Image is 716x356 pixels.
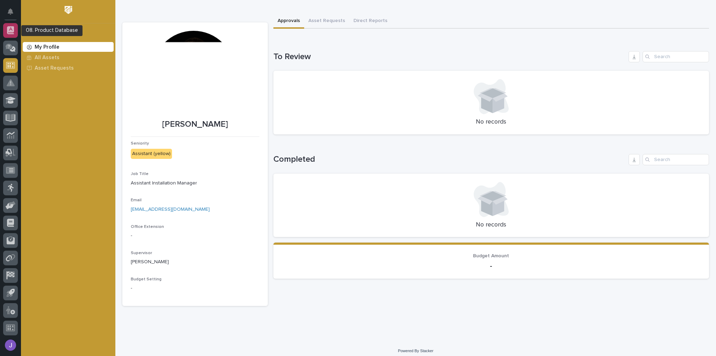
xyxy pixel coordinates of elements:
[131,285,259,292] p: -
[35,55,59,61] p: All Assets
[131,207,210,212] a: [EMAIL_ADDRESS][DOMAIN_NAME]
[27,29,56,37] div: 10. Assets
[131,119,259,130] p: [PERSON_NAME]
[131,141,149,146] span: Seniority
[131,180,259,187] p: Assistant Installation Manager
[282,118,701,126] p: No records
[273,154,626,165] h1: Completed
[131,172,149,176] span: Job Title
[9,8,18,20] div: Notifications
[131,198,142,202] span: Email
[304,14,349,29] button: Asset Requests
[131,258,259,266] p: [PERSON_NAME]
[131,225,164,229] span: Office Extension
[21,63,115,73] a: Asset Requests
[35,44,59,50] p: My Profile
[62,4,75,16] img: Workspace Logo
[273,52,626,62] h1: To Review
[3,4,18,19] button: Notifications
[473,253,509,258] span: Budget Amount
[282,262,701,270] p: -
[398,349,433,353] a: Powered By Stacker
[3,338,18,352] button: users-avatar
[131,232,259,239] p: -
[273,14,304,29] button: Approvals
[643,154,709,165] input: Search
[349,14,392,29] button: Direct Reports
[131,149,172,159] div: Assistant (yellow)
[35,65,74,71] p: Asset Requests
[21,42,115,52] a: My Profile
[282,221,701,229] p: No records
[131,277,162,281] span: Budget Setting
[21,52,115,63] a: All Assets
[131,251,152,255] span: Supervisor
[643,51,709,62] input: Search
